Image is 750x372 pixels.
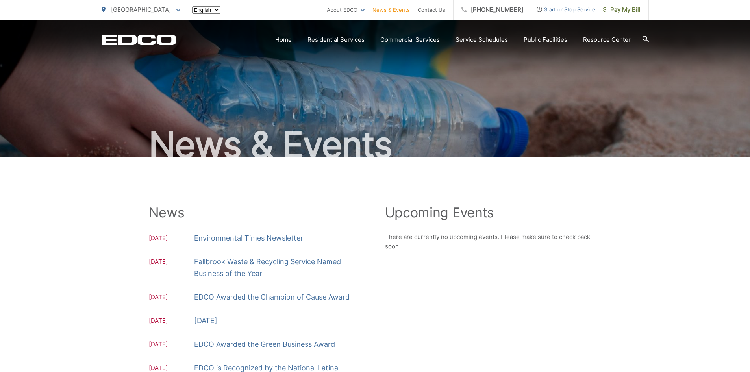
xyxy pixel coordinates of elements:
[102,34,176,45] a: EDCD logo. Return to the homepage.
[583,35,631,44] a: Resource Center
[194,291,350,303] a: EDCO Awarded the Champion of Cause Award
[102,125,649,165] h1: News & Events
[372,5,410,15] a: News & Events
[149,257,194,279] span: [DATE]
[192,6,220,14] select: Select a language
[149,205,365,220] h2: News
[194,256,365,279] a: Fallbrook Waste & Recycling Service Named Business of the Year
[385,232,602,251] p: There are currently no upcoming events. Please make sure to check back soon.
[149,292,194,303] span: [DATE]
[194,315,217,327] a: [DATE]
[380,35,440,44] a: Commercial Services
[603,5,641,15] span: Pay My Bill
[524,35,567,44] a: Public Facilities
[456,35,508,44] a: Service Schedules
[149,233,194,244] span: [DATE]
[385,205,602,220] h2: Upcoming Events
[327,5,365,15] a: About EDCO
[418,5,445,15] a: Contact Us
[194,232,303,244] a: Environmental Times Newsletter
[149,340,194,350] span: [DATE]
[111,6,171,13] span: [GEOGRAPHIC_DATA]
[194,339,335,350] a: EDCO Awarded the Green Business Award
[307,35,365,44] a: Residential Services
[275,35,292,44] a: Home
[149,316,194,327] span: [DATE]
